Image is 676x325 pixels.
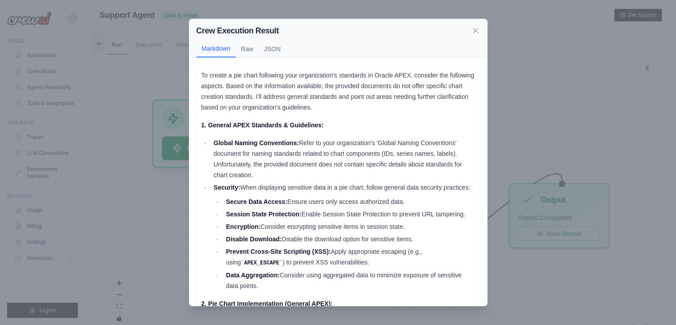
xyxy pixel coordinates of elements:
strong: Session State Protection: [226,211,301,218]
strong: Encryption: [226,223,260,230]
strong: Global Naming Conventions: [213,139,299,146]
li: Refer to your organization's 'Global Naming Conventions' document for naming standards related to... [211,138,475,180]
strong: 2. Pie Chart Implementation (General APEX): [201,300,333,307]
button: Markdown [196,41,236,57]
strong: Data Aggregation: [226,272,280,279]
button: Raw [236,41,259,57]
p: To create a pie chart following your organization's standards in Oracle APEX, consider the follow... [201,70,475,113]
li: Consider using aggregated data to minimize exposure of sensitive data points. [223,270,475,291]
li: Apply appropriate escaping (e.g., using ) to prevent XSS vulnerabilities. [223,246,475,268]
strong: Prevent Cross-Site Scripting (XSS): [226,248,331,255]
strong: Secure Data Access: [226,198,287,205]
li: Disable the download option for sensitive items. [223,234,475,244]
li: Enable Session State Protection to prevent URL tampering. [223,209,475,219]
li: Ensure users only access authorized data. [223,196,475,207]
strong: Disable Download: [226,236,281,243]
code: APEX_ESCAPE [241,260,283,266]
iframe: Chat Widget [632,282,676,325]
li: When displaying sensitive data in a pie chart, follow general data security practices: [211,182,475,291]
button: JSON [259,41,286,57]
strong: 1. General APEX Standards & Guidelines: [201,122,324,129]
li: Consider encrypting sensitive items in session state. [223,221,475,232]
strong: Security: [213,184,240,191]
